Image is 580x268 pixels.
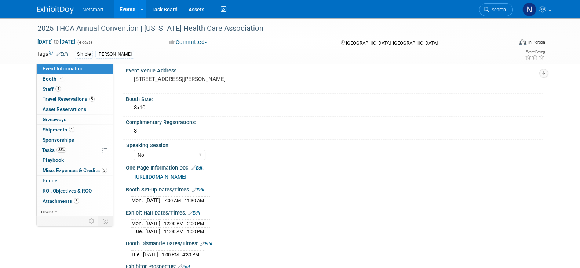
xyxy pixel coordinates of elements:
td: Personalize Event Tab Strip [85,216,98,226]
div: Speaking Session: [126,140,540,149]
a: Booth [37,74,113,84]
a: [URL][DOMAIN_NAME] [135,174,186,180]
span: 12:00 PM - 2:00 PM [164,221,204,226]
a: more [37,206,113,216]
span: Attachments [43,198,79,204]
pre: [STREET_ADDRESS][PERSON_NAME] [134,76,292,82]
span: 5 [89,96,95,102]
button: Committed [167,38,210,46]
td: Mon. [131,220,145,228]
td: Mon. [131,197,145,204]
td: Tags [37,50,68,59]
div: Complimentary Registrations: [126,117,543,126]
a: Misc. Expenses & Credits2 [37,165,113,175]
a: Sponsorships [37,135,113,145]
img: Nina Finn [522,3,536,16]
span: Staff [43,86,61,92]
span: (4 days) [77,40,92,45]
td: [DATE] [145,220,160,228]
span: Playbook [43,157,64,163]
td: [DATE] [143,250,158,258]
a: Edit [192,187,204,193]
div: One Page Information Doc: [126,162,543,172]
div: 3 [131,125,538,137]
span: 3 [74,198,79,204]
td: Tue. [131,250,143,258]
img: Format-Inperson.png [519,39,526,45]
span: 7:00 AM - 11:30 AM [164,198,204,203]
a: Attachments3 [37,196,113,206]
span: [GEOGRAPHIC_DATA], [GEOGRAPHIC_DATA] [346,40,438,46]
i: Booth reservation complete [60,77,63,81]
a: Edit [200,241,212,246]
div: [PERSON_NAME] [95,51,134,58]
td: Toggle Event Tabs [98,216,113,226]
td: Tue. [131,227,145,235]
span: Travel Reservations [43,96,95,102]
div: 8x10 [131,102,538,113]
a: Giveaways [37,115,113,124]
span: Search [489,7,506,12]
div: Booth Dismantle Dates/Times: [126,238,543,247]
span: [DATE] [DATE] [37,38,76,45]
span: 11:00 AM - 1:00 PM [164,229,204,234]
div: In-Person [528,40,545,45]
a: Travel Reservations5 [37,94,113,104]
a: ROI, Objectives & ROO [37,186,113,196]
span: ROI, Objectives & ROO [43,188,92,194]
div: Exhibit Hall Dates/Times: [126,207,543,217]
a: Search [479,3,513,16]
a: Edit [188,211,200,216]
span: Booth [43,76,65,82]
td: [DATE] [145,197,160,204]
span: Sponsorships [43,137,74,143]
span: 88% [56,147,66,153]
span: Misc. Expenses & Credits [43,167,107,173]
a: Shipments1 [37,125,113,135]
a: Playbook [37,155,113,165]
div: Booth Set-up Dates/Times: [126,184,543,194]
a: Budget [37,176,113,186]
span: Giveaways [43,116,66,122]
span: Budget [43,178,59,183]
div: Event Format [470,38,545,49]
span: Shipments [43,127,74,133]
span: 1:00 PM - 4:30 PM [162,252,199,257]
span: Event Information [43,66,84,71]
span: Asset Reservations [43,106,86,112]
div: 2025 THCA Annual Convention | [US_STATE] Health Care Association [35,22,502,35]
span: more [41,208,53,214]
td: [DATE] [145,227,160,235]
a: Event Information [37,64,113,74]
img: ExhibitDay [37,6,74,14]
span: 2 [102,168,107,173]
div: Simple [75,51,93,58]
span: 1 [69,127,74,132]
a: Asset Reservations [37,104,113,114]
div: Event Venue Address: [126,65,543,74]
span: to [53,39,60,45]
a: Tasks88% [37,145,113,155]
a: Staff4 [37,84,113,94]
div: Booth Size: [126,94,543,103]
span: Netsmart [83,7,103,12]
a: Edit [56,52,68,57]
span: Tasks [42,147,66,153]
div: Event Rating [525,50,544,54]
span: 4 [55,86,61,92]
a: Edit [191,165,204,171]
